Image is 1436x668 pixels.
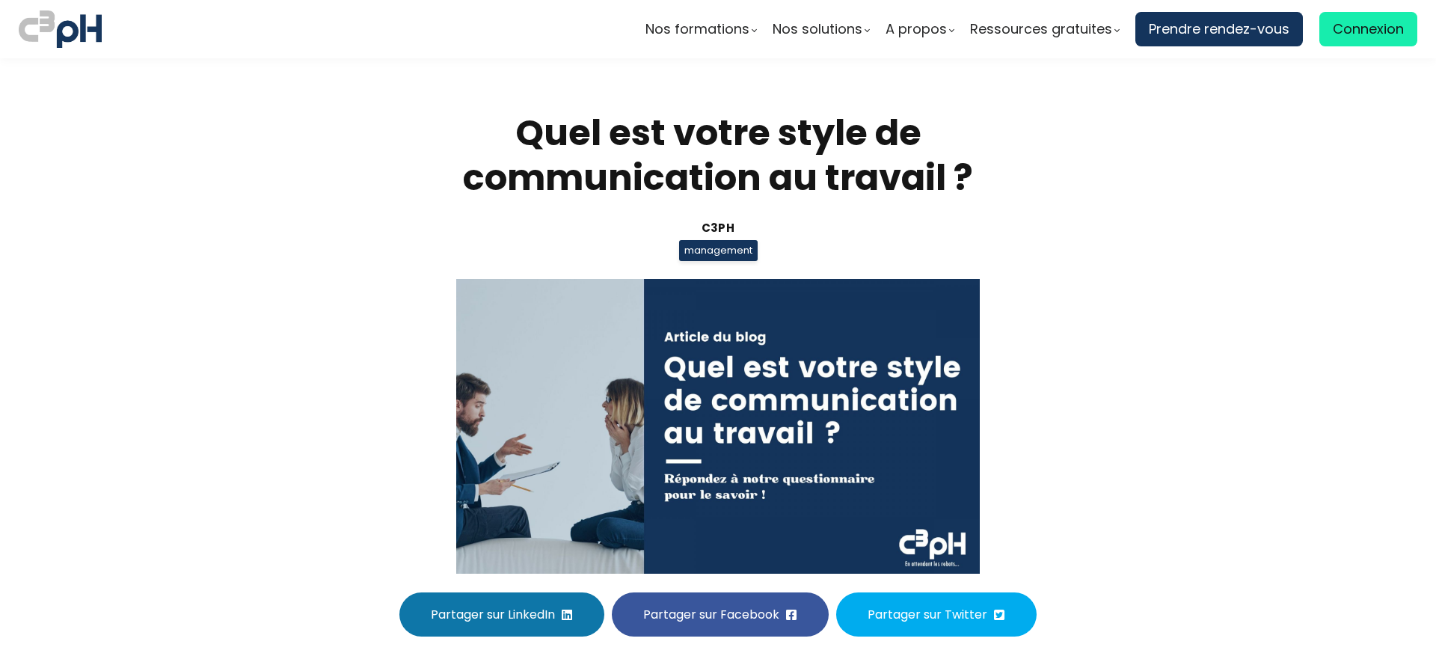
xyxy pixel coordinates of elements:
[370,111,1066,200] h1: Quel est votre style de communication au travail ?
[970,18,1112,40] span: Ressources gratuites
[773,18,862,40] span: Nos solutions
[399,592,604,637] button: Partager sur LinkedIn
[19,7,102,51] img: logo C3PH
[679,240,758,261] span: management
[7,635,160,668] iframe: chat widget
[643,605,779,624] span: Partager sur Facebook
[431,605,555,624] span: Partager sur LinkedIn
[645,18,749,40] span: Nos formations
[886,18,947,40] span: A propos
[1135,12,1303,46] a: Prendre rendez-vous
[1149,18,1289,40] span: Prendre rendez-vous
[1333,18,1404,40] span: Connexion
[1319,12,1417,46] a: Connexion
[868,605,987,624] span: Partager sur Twitter
[456,279,980,574] img: a63dd5ff956d40a04b2922a7cb0a63a1.jpeg
[370,219,1066,236] div: C3pH
[612,592,829,637] button: Partager sur Facebook
[836,592,1037,637] button: Partager sur Twitter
